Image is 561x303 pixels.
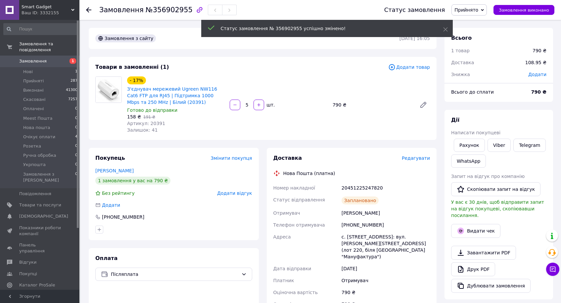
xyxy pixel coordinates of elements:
[146,6,193,14] span: №356902955
[340,182,431,194] div: 20451225247820
[19,242,61,254] span: Панель управління
[273,278,294,283] span: Платник
[451,246,516,260] a: Завантажити PDF
[499,8,549,13] span: Замовлення виконано
[330,100,414,109] div: 790 ₴
[19,202,61,208] span: Товари та послуги
[22,10,79,16] div: Ваш ID: 3332155
[96,77,121,103] img: З'єднувач мережевий Ugreen NW116 Cat6 FTP для RJ45 | Підтримка 1000 Mbps та 250 MHz | Білий (20391)
[75,152,77,158] span: 0
[68,97,77,103] span: 7257
[451,72,470,77] span: Знижка
[217,191,252,196] span: Додати відгук
[3,23,78,35] input: Пошук
[75,115,77,121] span: 0
[19,213,68,219] span: [DEMOGRAPHIC_DATA]
[23,78,44,84] span: Прийняті
[451,199,544,218] span: У вас є 30 днів, щоб відправити запит на відгук покупцеві, скопіювавши посилання.
[521,55,550,70] div: 108.95 ₴
[451,279,531,293] button: Дублювати замовлення
[451,60,474,65] span: Доставка
[95,34,156,42] div: Замовлення з сайту
[531,89,546,95] b: 790 ₴
[342,196,379,204] div: Заплановано
[488,139,511,152] a: Viber
[23,125,50,131] span: Нова пошта
[451,262,495,276] a: Друк PDF
[19,282,55,288] span: Каталог ProSale
[388,64,430,71] span: Додати товар
[265,102,275,108] div: шт.
[70,58,76,64] span: 1
[23,162,46,168] span: Укрпошта
[451,130,500,135] span: Написати покупцеві
[451,35,472,41] span: Всього
[23,143,41,149] span: Розетка
[102,202,120,208] span: Додати
[86,7,91,13] div: Повернутися назад
[23,106,44,112] span: Оплачені
[451,174,525,179] span: Запит на відгук про компанію
[417,98,430,111] a: Редагувати
[528,72,546,77] span: Додати
[127,127,158,133] span: Залишок: 41
[75,162,77,168] span: 0
[66,87,77,93] span: 41300
[19,41,79,53] span: Замовлення та повідомлення
[273,290,318,295] span: Оціночна вартість
[273,234,291,239] span: Адреса
[75,171,77,183] span: 0
[127,114,141,119] span: 158 ₴
[75,143,77,149] span: 0
[95,168,134,173] a: [PERSON_NAME]
[23,69,33,75] span: Нові
[493,5,554,15] button: Замовлення виконано
[111,271,239,278] span: Післяплата
[19,58,47,64] span: Замовлення
[340,207,431,219] div: [PERSON_NAME]
[127,86,217,105] a: З'єднувач мережевий Ugreen NW116 Cat6 FTP для RJ45 | Підтримка 1000 Mbps та 250 MHz | Білий (20391)
[273,197,325,202] span: Статус відправлення
[454,7,478,13] span: Прийнято
[451,89,494,95] span: Всього до сплати
[22,4,71,10] span: Smart Gadget
[402,155,430,161] span: Редагувати
[340,263,431,275] div: [DATE]
[75,106,77,112] span: 0
[340,219,431,231] div: [PHONE_NUMBER]
[19,191,51,197] span: Повідомлення
[23,115,52,121] span: Meest Пошта
[95,64,169,70] span: Товари в замовленні (1)
[340,275,431,286] div: Отримувач
[273,222,325,228] span: Телефон отримувача
[101,214,145,220] div: [PHONE_NUMBER]
[70,78,77,84] span: 287
[273,266,311,271] span: Дата відправки
[75,69,77,75] span: 1
[75,134,77,140] span: 4
[19,259,36,265] span: Відгуки
[340,286,431,298] div: 790 ₴
[143,115,155,119] span: 191 ₴
[451,48,470,53] span: 1 товар
[282,170,337,177] div: Нова Пошта (платна)
[451,182,540,196] button: Скопіювати запит на відгук
[127,76,146,84] div: - 17%
[513,139,546,152] a: Telegram
[95,255,117,261] span: Оплата
[273,155,302,161] span: Доставка
[273,210,300,216] span: Отримувач
[451,154,486,168] a: WhatsApp
[451,117,459,123] span: Дії
[221,25,427,32] div: Статус замовлення № 356902955 успішно змінено!
[23,134,55,140] span: Очікує оплати
[23,152,56,158] span: Ручна обробка
[533,47,546,54] div: 790 ₴
[75,125,77,131] span: 0
[23,171,75,183] span: Замовлення з [PERSON_NAME]
[99,6,144,14] span: Замовлення
[95,155,125,161] span: Покупець
[340,231,431,263] div: с. [STREET_ADDRESS]: вул. [PERSON_NAME][STREET_ADDRESS] (лот 220, біля [GEOGRAPHIC_DATA] "Мануфак...
[211,155,252,161] span: Змінити покупця
[127,108,177,113] span: Готово до відправки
